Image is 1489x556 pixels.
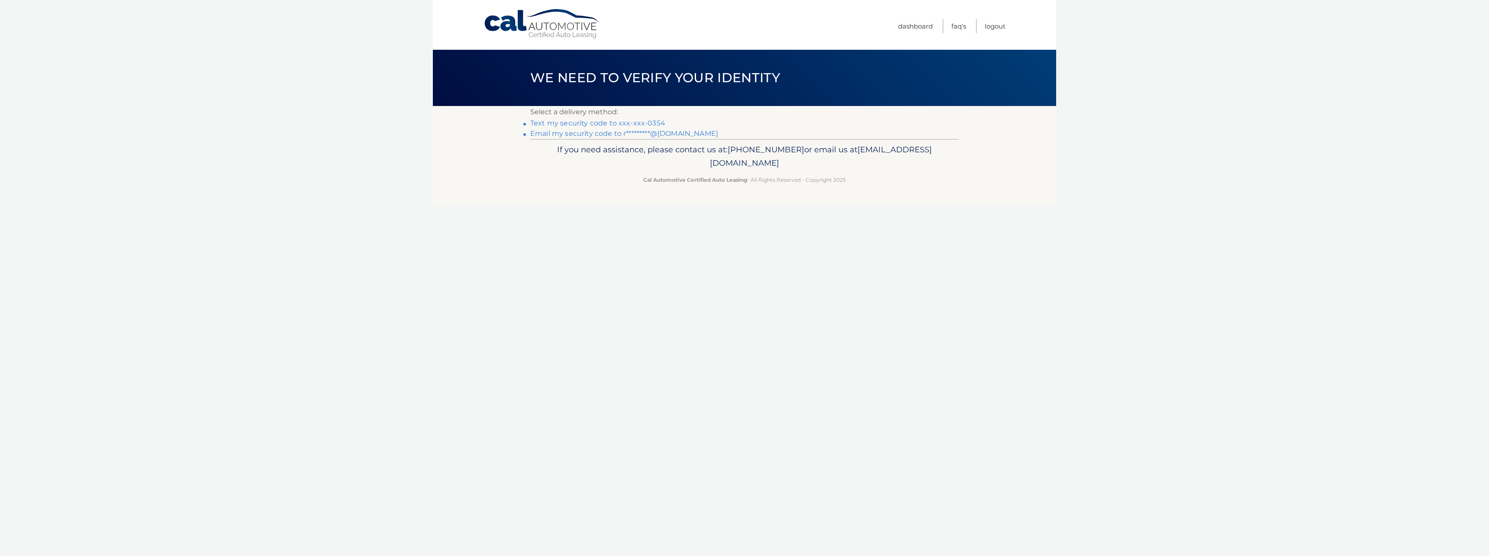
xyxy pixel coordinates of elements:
[951,19,966,33] a: FAQ's
[530,70,780,86] span: We need to verify your identity
[530,119,665,127] a: Text my security code to xxx-xxx-0354
[985,19,1006,33] a: Logout
[728,145,804,154] span: [PHONE_NUMBER]
[483,9,600,39] a: Cal Automotive
[536,175,953,184] p: - All Rights Reserved - Copyright 2025
[530,106,959,118] p: Select a delivery method:
[536,143,953,170] p: If you need assistance, please contact us at: or email us at
[530,129,718,138] a: Email my security code to r*********@[DOMAIN_NAME]
[643,177,747,183] strong: Cal Automotive Certified Auto Leasing
[898,19,933,33] a: Dashboard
